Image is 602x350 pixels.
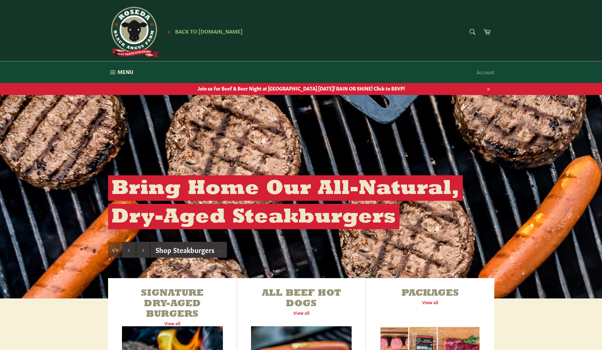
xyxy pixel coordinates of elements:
a: Join us for Beef & Beer Night at [GEOGRAPHIC_DATA] [DATE]! RAIN OR SHINE! Click to RSVP! [101,82,501,95]
span: 1/3 [112,247,118,253]
span: Join us for Beef & Beer Night at [GEOGRAPHIC_DATA] [DATE]! RAIN OR SHINE! Click to RSVP! [101,85,501,92]
span: → [215,245,222,254]
span: Back to [DOMAIN_NAME] [175,27,243,35]
img: Roseda Beef [108,7,159,58]
a: Shop Steakburgers [150,242,227,258]
a: Account [473,62,498,82]
div: Slide 1, current [108,242,122,258]
span: ★ [167,29,171,34]
button: Menu [101,61,140,83]
a: ★ Back to [DOMAIN_NAME] [164,29,243,34]
button: Previous slide [122,242,136,258]
button: Next slide [136,242,150,258]
h2: Bring Home Our All-Natural, Dry-Aged Steakburgers [108,175,463,229]
span: Menu [118,68,133,75]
